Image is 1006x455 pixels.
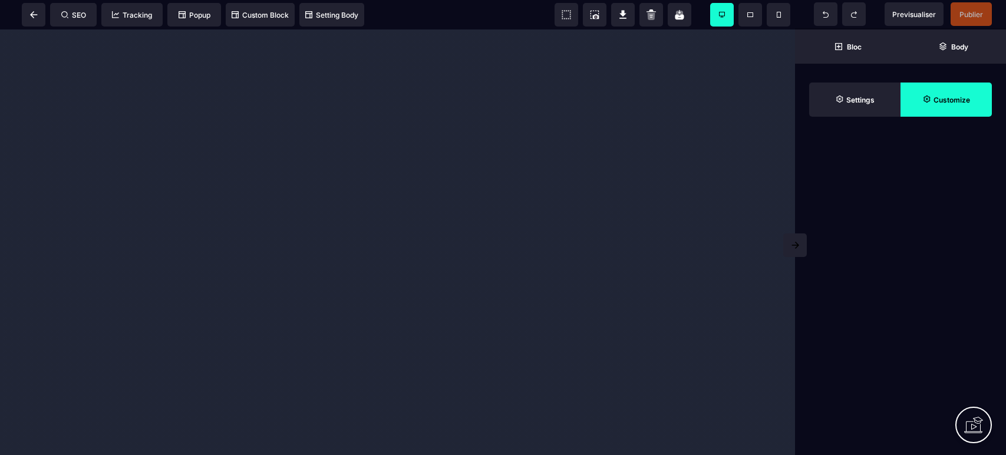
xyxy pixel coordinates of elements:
[555,3,578,27] span: View components
[959,10,983,19] span: Publier
[809,83,901,117] span: Settings
[583,3,606,27] span: Screenshot
[305,11,358,19] span: Setting Body
[846,95,875,104] strong: Settings
[61,11,86,19] span: SEO
[847,42,862,51] strong: Bloc
[901,83,992,117] span: Open Style Manager
[901,29,1006,64] span: Open Layer Manager
[232,11,289,19] span: Custom Block
[885,2,944,26] span: Preview
[112,11,152,19] span: Tracking
[892,10,936,19] span: Previsualiser
[951,42,968,51] strong: Body
[179,11,210,19] span: Popup
[934,95,970,104] strong: Customize
[795,29,901,64] span: Open Blocks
